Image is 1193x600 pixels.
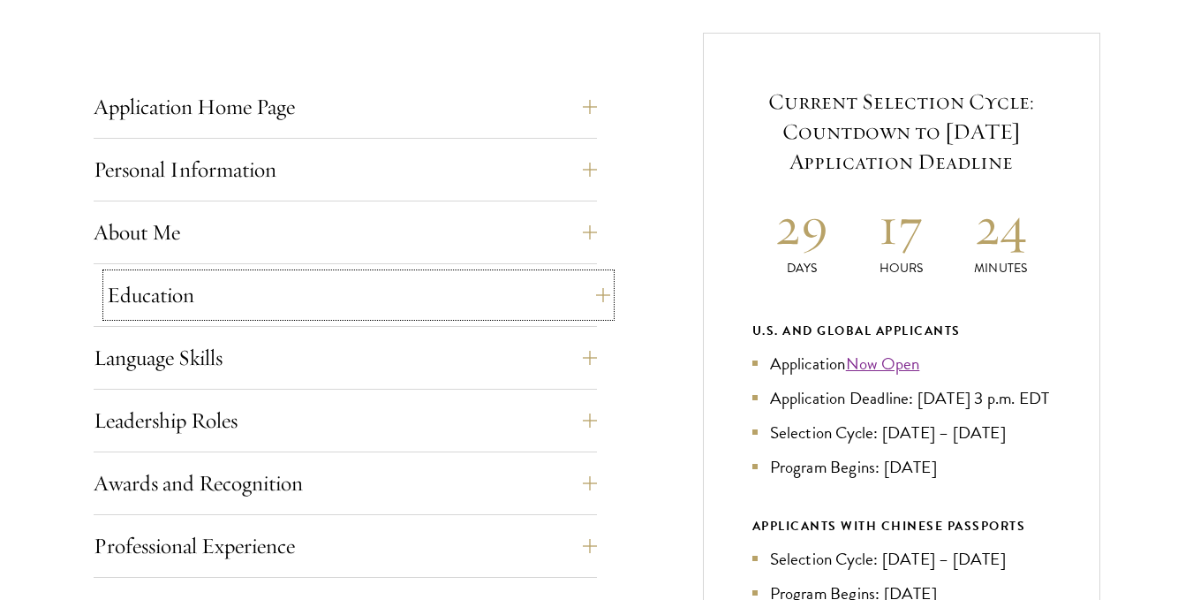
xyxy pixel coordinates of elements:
[94,211,597,254] button: About Me
[851,193,951,259] h2: 17
[851,259,951,277] p: Hours
[752,515,1051,537] div: APPLICANTS WITH CHINESE PASSPORTS
[94,337,597,379] button: Language Skills
[846,351,920,376] a: Now Open
[94,525,597,567] button: Professional Experience
[94,399,597,442] button: Leadership Roles
[752,385,1051,411] li: Application Deadline: [DATE] 3 p.m. EDT
[951,259,1051,277] p: Minutes
[94,148,597,191] button: Personal Information
[752,320,1051,342] div: U.S. and Global Applicants
[752,193,852,259] h2: 29
[107,274,610,316] button: Education
[752,420,1051,445] li: Selection Cycle: [DATE] – [DATE]
[752,454,1051,480] li: Program Begins: [DATE]
[752,259,852,277] p: Days
[94,86,597,128] button: Application Home Page
[752,351,1051,376] li: Application
[752,546,1051,572] li: Selection Cycle: [DATE] – [DATE]
[752,87,1051,177] h5: Current Selection Cycle: Countdown to [DATE] Application Deadline
[94,462,597,505] button: Awards and Recognition
[951,193,1051,259] h2: 24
